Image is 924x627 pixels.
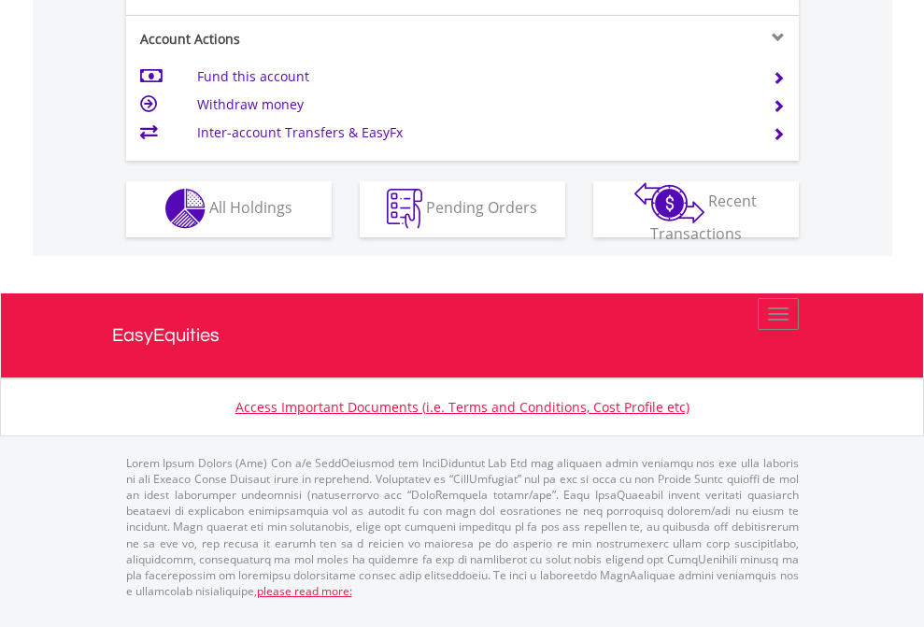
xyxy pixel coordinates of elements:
[426,197,537,218] span: Pending Orders
[126,455,799,599] p: Lorem Ipsum Dolors (Ame) Con a/e SeddOeiusmod tem InciDiduntut Lab Etd mag aliquaen admin veniamq...
[126,181,332,237] button: All Holdings
[209,197,292,218] span: All Holdings
[197,91,749,119] td: Withdraw money
[126,30,462,49] div: Account Actions
[257,583,352,599] a: please read more:
[387,189,422,229] img: pending_instructions-wht.png
[165,189,206,229] img: holdings-wht.png
[197,119,749,147] td: Inter-account Transfers & EasyFx
[197,63,749,91] td: Fund this account
[112,293,813,378] a: EasyEquities
[634,182,704,223] img: transactions-zar-wht.png
[593,181,799,237] button: Recent Transactions
[650,191,758,244] span: Recent Transactions
[360,181,565,237] button: Pending Orders
[235,398,689,416] a: Access Important Documents (i.e. Terms and Conditions, Cost Profile etc)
